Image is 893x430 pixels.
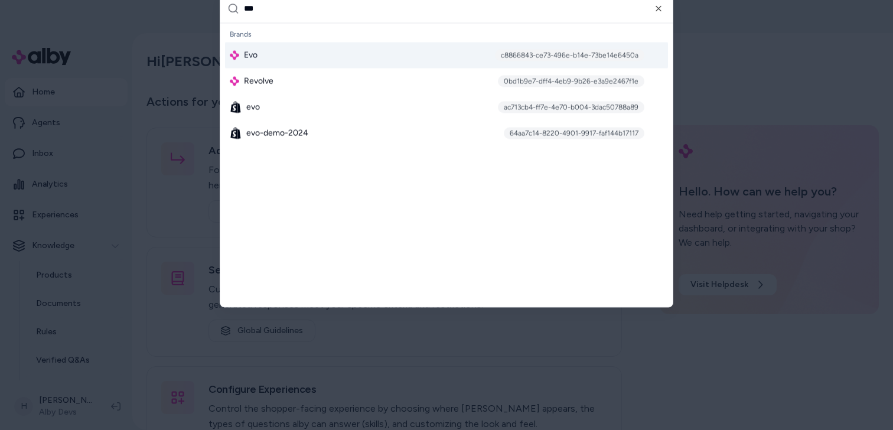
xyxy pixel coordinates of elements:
[225,25,668,42] div: Brands
[230,50,239,60] img: alby Logo
[495,49,644,61] div: c8866843-ce73-496e-b14e-73be14e6450a
[504,127,644,139] div: 64aa7c14-8220-4901-9917-faf144b17117
[498,101,644,113] div: ac713cb4-ff7e-4e70-b004-3dac50788a89
[246,127,308,139] span: evo-demo-2024
[230,76,239,86] img: alby Logo
[244,49,258,61] span: Evo
[246,101,260,113] span: evo
[244,75,273,87] span: Revolve
[498,75,644,87] div: 0bd1b9e7-dff4-4eb9-9b26-e3a9e2467f1e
